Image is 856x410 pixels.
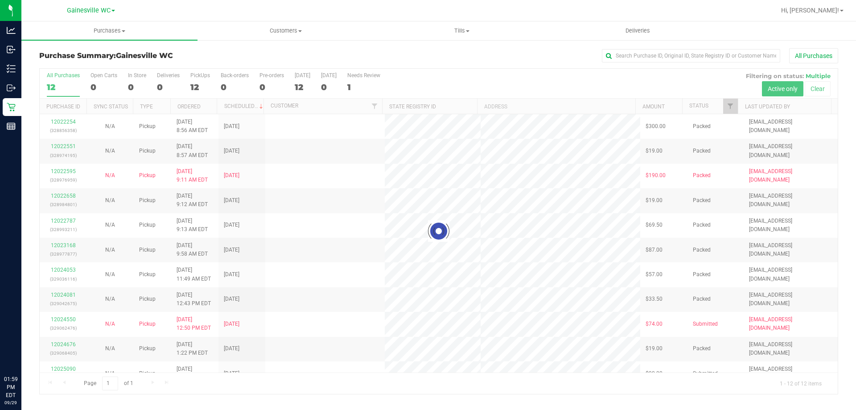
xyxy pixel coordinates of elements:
[67,7,111,14] span: Gainesville WC
[4,375,17,399] p: 01:59 PM EDT
[7,26,16,35] inline-svg: Analytics
[602,49,780,62] input: Search Purchase ID, Original ID, State Registry ID or Customer Name...
[39,52,305,60] h3: Purchase Summary:
[7,45,16,54] inline-svg: Inbound
[7,83,16,92] inline-svg: Outbound
[9,339,36,365] iframe: Resource center
[7,103,16,112] inline-svg: Retail
[4,399,17,406] p: 09/29
[781,7,839,14] span: Hi, [PERSON_NAME]!
[613,27,662,35] span: Deliveries
[7,122,16,131] inline-svg: Reports
[789,48,838,63] button: All Purchases
[198,27,373,35] span: Customers
[374,21,550,40] a: Tills
[26,337,37,348] iframe: Resource center unread badge
[21,27,198,35] span: Purchases
[550,21,726,40] a: Deliveries
[374,27,549,35] span: Tills
[116,51,173,60] span: Gainesville WC
[198,21,374,40] a: Customers
[21,21,198,40] a: Purchases
[7,64,16,73] inline-svg: Inventory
